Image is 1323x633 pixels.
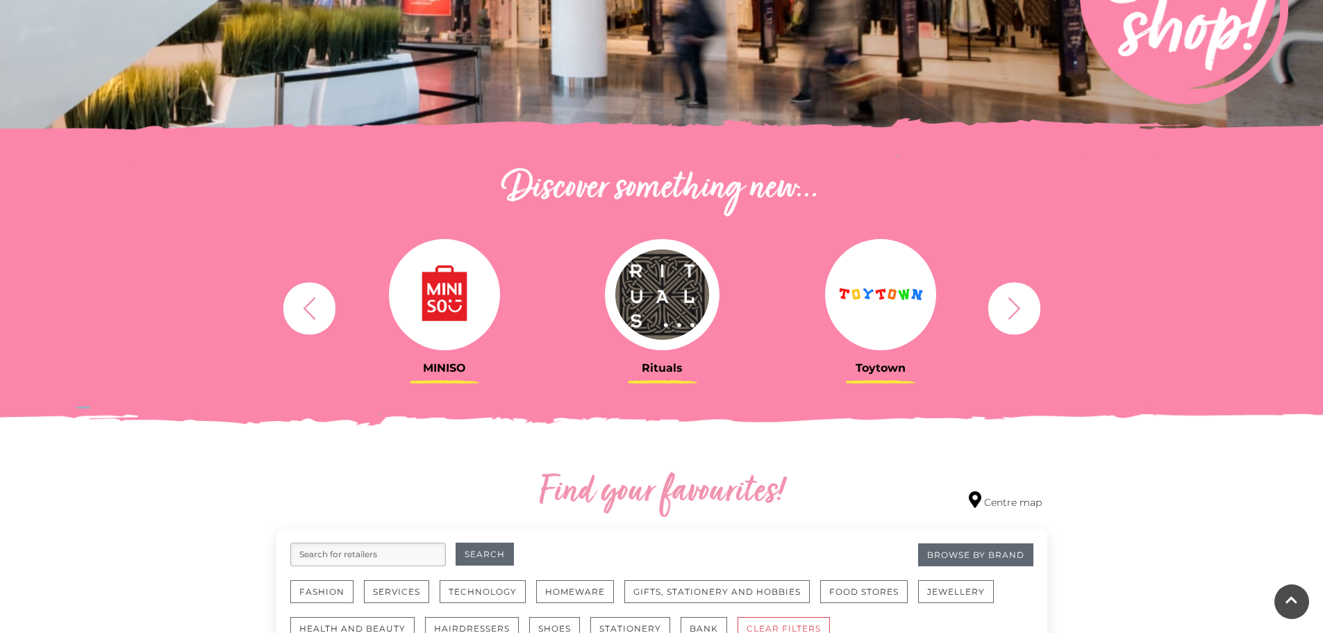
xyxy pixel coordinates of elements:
input: Search for retailers [290,543,446,566]
a: MINISO [346,239,543,375]
a: Food Stores [820,580,918,617]
a: Gifts, Stationery and Hobbies [624,580,820,617]
button: Gifts, Stationery and Hobbies [624,580,810,603]
a: Browse By Brand [918,543,1033,566]
a: Technology [440,580,536,617]
h2: Find your favourites! [408,470,915,515]
h3: Rituals [564,361,761,375]
button: Search [456,543,514,566]
h2: Discover something new... [276,167,1047,211]
a: Rituals [564,239,761,375]
h3: MINISO [346,361,543,375]
a: Toytown [782,239,979,375]
button: Services [364,580,429,603]
button: Homeware [536,580,614,603]
button: Fashion [290,580,353,603]
button: Technology [440,580,526,603]
a: Jewellery [918,580,1004,617]
a: Services [364,580,440,617]
button: Jewellery [918,580,994,603]
button: Food Stores [820,580,908,603]
a: Fashion [290,580,364,617]
h3: Toytown [782,361,979,375]
a: Centre map [969,491,1042,510]
a: Homeware [536,580,624,617]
